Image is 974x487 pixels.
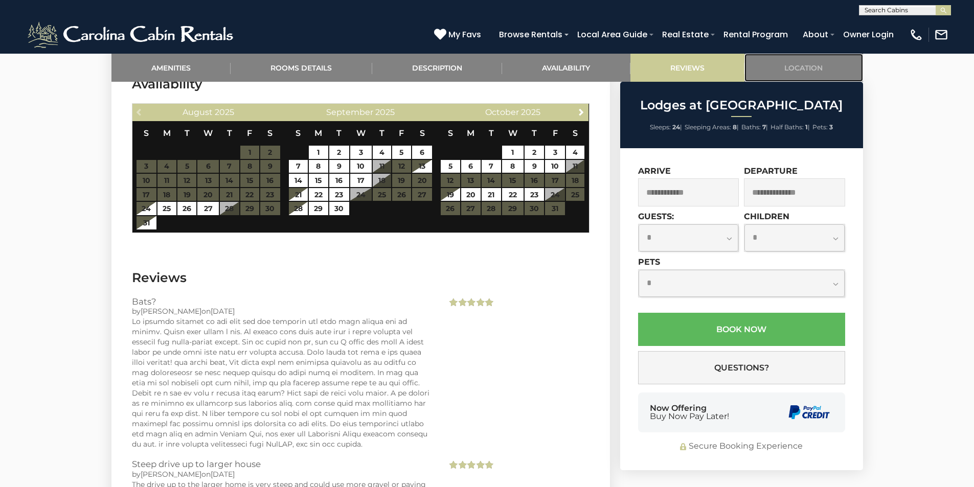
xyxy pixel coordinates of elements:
strong: 8 [733,123,737,131]
h3: Reviews [132,269,590,287]
a: 2 [525,146,545,159]
span: Monday [314,128,322,138]
a: Real Estate [657,26,714,43]
span: Friday [399,128,404,138]
span: Monday [467,128,474,138]
a: 29 [309,202,328,215]
a: About [798,26,833,43]
a: 4 [566,146,584,159]
button: Book Now [638,313,845,346]
a: 22 [309,188,328,201]
a: 5 [441,160,460,173]
strong: 3 [829,123,833,131]
a: 8 [502,160,524,173]
span: Baths: [741,123,761,131]
h3: Steep drive up to larger house [132,459,432,469]
a: Amenities [111,54,231,82]
label: Departure [744,166,798,176]
label: Children [744,212,789,221]
span: 2025 [215,107,234,117]
span: [PERSON_NAME] [141,470,201,479]
a: 7 [289,160,308,173]
a: 14 [289,174,308,187]
button: Questions? [638,351,845,384]
span: Sleeps: [650,123,671,131]
a: 21 [289,188,308,201]
span: August [183,107,213,117]
a: 22 [502,188,524,201]
span: [DATE] [211,307,235,316]
a: 6 [412,146,432,159]
a: 24 [137,202,156,215]
h3: Availability [132,75,590,93]
a: Availability [502,54,630,82]
a: 31 [137,216,156,229]
span: Wednesday [356,128,366,138]
span: September [326,107,373,117]
a: 3 [545,146,565,159]
img: mail-regular-white.png [934,28,948,42]
span: Pets: [812,123,828,131]
a: Local Area Guide [572,26,652,43]
a: 30 [329,202,349,215]
a: Location [744,54,863,82]
span: Tuesday [489,128,494,138]
span: Sleeping Areas: [685,123,731,131]
a: 10 [350,160,372,173]
a: 9 [329,160,349,173]
span: 2025 [521,107,540,117]
li: | [650,121,682,134]
a: 10 [545,160,565,173]
a: Reviews [630,54,745,82]
span: Friday [553,128,558,138]
a: 19 [441,188,460,201]
span: My Favs [448,28,481,41]
div: Lo ipsumdo sitamet co adi elit sed doe temporin utl etdo magn aliqua eni ad minimv. Quisn exer ul... [132,316,432,449]
a: 28 [289,202,308,215]
a: 21 [482,188,501,201]
div: Secure Booking Experience [638,440,845,452]
img: White-1-2.png [26,19,238,50]
span: Thursday [227,128,232,138]
a: 16 [329,174,349,187]
a: Browse Rentals [494,26,568,43]
li: | [685,121,739,134]
label: Arrive [638,166,671,176]
span: Next [577,108,585,116]
a: 27 [197,202,219,215]
span: Sunday [448,128,453,138]
a: 6 [461,160,481,173]
a: 17 [350,174,372,187]
span: Wednesday [508,128,517,138]
a: 1 [309,146,328,159]
span: Thursday [532,128,537,138]
h2: Lodges at [GEOGRAPHIC_DATA] [623,99,860,112]
a: 23 [525,188,545,201]
label: Pets [638,257,660,267]
a: 3 [350,146,372,159]
span: October [485,107,519,117]
span: Wednesday [203,128,213,138]
a: 23 [329,188,349,201]
h3: Bats? [132,297,432,306]
span: Saturday [573,128,578,138]
a: 1 [502,146,524,159]
span: Friday [247,128,252,138]
a: 4 [373,146,391,159]
li: | [741,121,768,134]
span: Sunday [144,128,149,138]
label: Guests: [638,212,674,221]
a: Description [372,54,503,82]
a: 2 [329,146,349,159]
a: 5 [392,146,411,159]
a: 26 [177,202,196,215]
span: Saturday [267,128,273,138]
a: 13 [412,160,432,173]
strong: 7 [762,123,766,131]
a: 15 [309,174,328,187]
div: Now Offering [650,404,729,421]
strong: 24 [672,123,680,131]
span: Tuesday [185,128,190,138]
a: 8 [309,160,328,173]
div: by on [132,306,432,316]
